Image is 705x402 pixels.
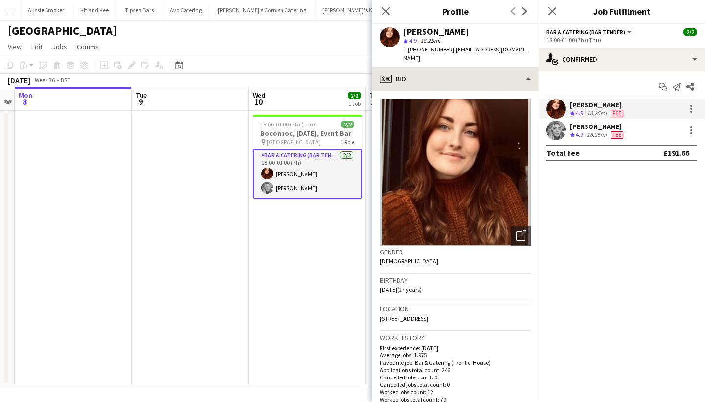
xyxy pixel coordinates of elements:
div: Crew has different fees then in role [609,131,625,139]
p: First experience: [DATE] [380,344,531,352]
span: 2/2 [683,28,697,36]
h3: Location [380,304,531,313]
h3: Boconnoc, [DATE], Event Bar [253,129,362,138]
button: [PERSON_NAME]'s Cornish Catering [210,0,314,20]
div: Bio [372,67,539,91]
span: 10 [251,96,265,107]
span: View [8,42,22,51]
app-job-card: 18:00-01:00 (7h) (Thu)2/2Boconnoc, [DATE], Event Bar [GEOGRAPHIC_DATA]1 RoleBar & Catering (Bar T... [253,115,362,199]
span: 11 [368,96,382,107]
div: Confirmed [539,48,705,71]
h3: Work history [380,333,531,342]
div: £191.66 [663,148,689,158]
div: BST [61,76,70,84]
a: Comms [73,40,103,53]
span: Jobs [52,42,67,51]
h1: [GEOGRAPHIC_DATA] [8,24,117,38]
button: Kit and Kee [72,0,117,20]
span: Week 36 [32,76,57,84]
span: Thu [370,91,382,100]
div: [PERSON_NAME] [570,122,625,131]
div: 1 Job [348,100,361,107]
span: 18.25mi [419,37,442,44]
span: 18:00-01:00 (7h) (Thu) [260,121,315,128]
p: Cancelled jobs total count: 0 [380,381,531,388]
div: 18.25mi [585,109,609,118]
p: Applications total count: 246 [380,366,531,374]
a: Jobs [48,40,71,53]
div: Crew has different fees then in role [609,109,625,118]
span: 4.9 [409,37,417,44]
div: [DATE] [8,75,30,85]
span: Bar & Catering (Bar Tender) [546,28,625,36]
button: Tipsea Bars [117,0,162,20]
p: Cancelled jobs count: 0 [380,374,531,381]
span: [GEOGRAPHIC_DATA] [267,138,321,146]
div: 18.25mi [585,131,609,139]
h3: Job Fulfilment [539,5,705,18]
button: Avo Catering [162,0,210,20]
h3: Birthday [380,276,531,285]
span: 2/2 [341,121,354,128]
h3: Gender [380,248,531,256]
div: 18:00-01:00 (7h) (Thu) [546,36,697,44]
span: Edit [31,42,43,51]
div: Total fee [546,148,580,158]
span: Tue [136,91,147,100]
a: View [4,40,25,53]
span: [DEMOGRAPHIC_DATA] [380,257,438,265]
span: Mon [19,91,32,100]
p: Favourite job: Bar & Catering (Front of House) [380,359,531,366]
app-card-role: Bar & Catering (Bar Tender)2/218:00-01:00 (7h)[PERSON_NAME][PERSON_NAME] [253,149,362,199]
span: 9 [134,96,147,107]
span: | [EMAIL_ADDRESS][DOMAIN_NAME] [403,46,527,62]
span: 4.9 [576,109,583,117]
div: [PERSON_NAME] [403,27,469,36]
span: Comms [77,42,99,51]
span: 2/2 [348,92,361,99]
span: Wed [253,91,265,100]
span: 4.9 [576,131,583,138]
span: 1 Role [340,138,354,146]
button: [PERSON_NAME]'s Kitchen [314,0,397,20]
div: [PERSON_NAME] [570,100,625,109]
p: Worked jobs count: 12 [380,388,531,396]
div: Open photos pop-in [511,226,531,246]
span: [DATE] (27 years) [380,286,422,293]
button: Aussie Smoker [20,0,72,20]
img: Crew avatar or photo [380,99,531,246]
span: Fee [611,131,623,139]
span: Fee [611,110,623,117]
span: [STREET_ADDRESS] [380,315,428,322]
button: Bar & Catering (Bar Tender) [546,28,633,36]
span: t. [PHONE_NUMBER] [403,46,454,53]
a: Edit [27,40,47,53]
span: 8 [17,96,32,107]
p: Average jobs: 1.975 [380,352,531,359]
h3: Profile [372,5,539,18]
